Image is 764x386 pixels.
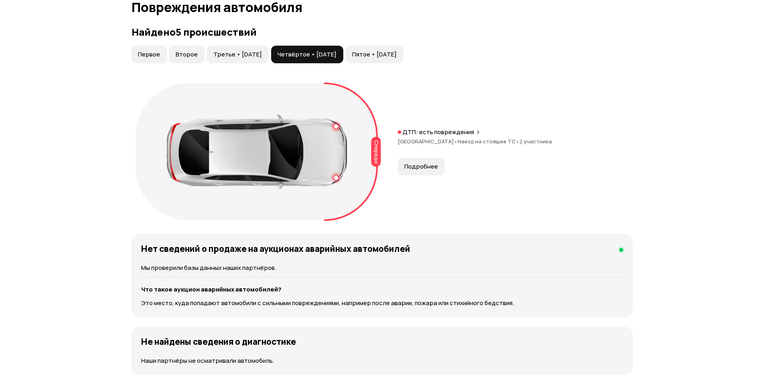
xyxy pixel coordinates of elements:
[169,46,205,63] button: Второе
[516,138,519,145] span: •
[141,336,296,347] h4: Не найдены сведения о диагностике
[138,50,160,58] span: Первое
[404,163,438,171] span: Подробнее
[454,138,458,145] span: •
[132,26,633,38] h3: Найдено 5 происшествий
[352,50,397,58] span: Пятое • [DATE]
[141,243,410,254] h4: Нет сведений о продаже на аукционах аварийных автомобилей
[403,128,474,136] p: ДТП: есть повреждения
[458,138,519,145] span: Наезд на стоящее ТС
[271,46,343,63] button: Четвёртое • [DATE]
[141,356,623,365] p: Наши партнёры не осматривали автомобиль.
[371,137,381,167] div: Спереди
[346,46,403,63] button: Пятое • [DATE]
[132,46,167,63] button: Первое
[207,46,269,63] button: Третье • [DATE]
[519,138,552,145] span: 2 участника
[176,50,198,58] span: Второе
[141,263,623,272] p: Мы проверили базы данных наших партнёров.
[278,50,336,58] span: Четвёртое • [DATE]
[141,285,282,294] strong: Что такое аукцион аварийных автомобилей?
[398,138,458,145] span: [GEOGRAPHIC_DATA]
[213,50,262,58] span: Третье • [DATE]
[141,299,623,308] p: Это место, куда попадают автомобили с сильными повреждениями, например после аварии, пожара или с...
[398,158,445,175] button: Подробнее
